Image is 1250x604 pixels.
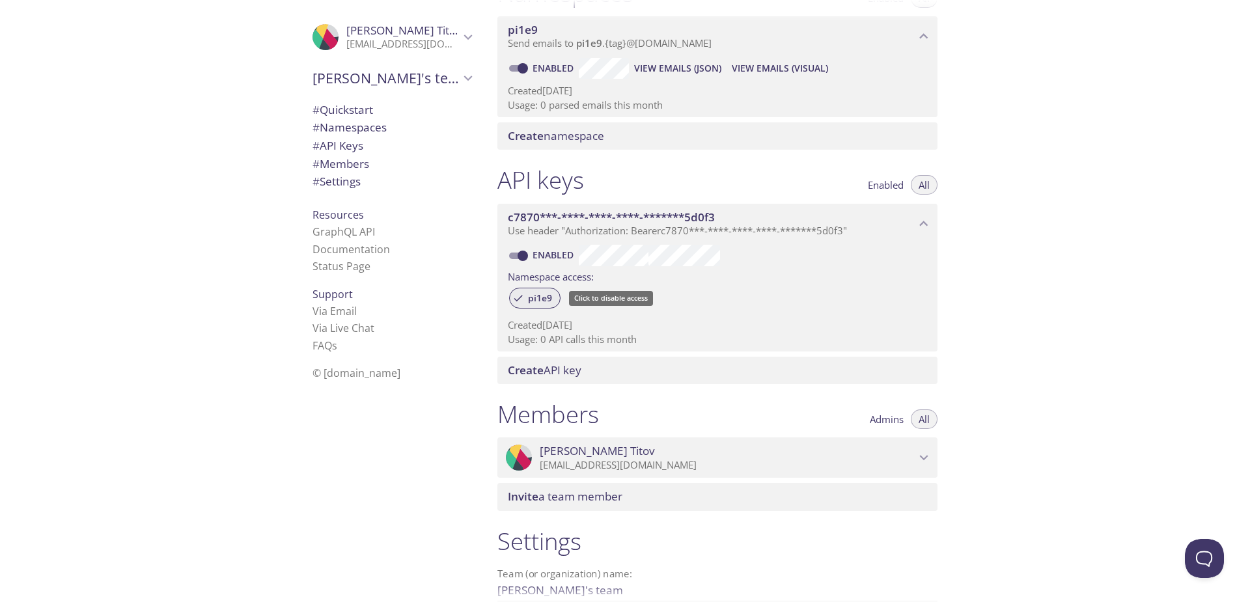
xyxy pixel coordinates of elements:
label: Namespace access: [508,266,594,285]
button: View Emails (JSON) [629,58,727,79]
div: Anton Titov [497,437,937,478]
span: a team member [508,489,622,504]
a: Documentation [312,242,390,256]
a: Enabled [531,62,579,74]
a: GraphQL API [312,225,375,239]
div: Create namespace [497,122,937,150]
span: [PERSON_NAME] Titov [346,23,462,38]
span: # [312,120,320,135]
p: [EMAIL_ADDRESS][DOMAIN_NAME] [540,459,915,472]
div: Anton's team [302,61,482,95]
div: Anton Titov [302,16,482,59]
button: Enabled [860,175,911,195]
span: pi1e9 [508,22,538,37]
div: pi1e9 namespace [497,16,937,57]
button: Admins [862,409,911,429]
span: # [312,156,320,171]
button: View Emails (Visual) [727,58,833,79]
iframe: Help Scout Beacon - Open [1185,539,1224,578]
span: Quickstart [312,102,373,117]
span: View Emails (JSON) [634,61,721,76]
span: Invite [508,489,538,504]
span: namespace [508,128,604,143]
span: View Emails (Visual) [732,61,828,76]
div: Members [302,155,482,173]
div: Quickstart [302,101,482,119]
span: # [312,138,320,153]
div: Invite a team member [497,483,937,510]
span: # [312,102,320,117]
h1: API keys [497,165,584,195]
span: API Keys [312,138,363,153]
span: [PERSON_NAME] Titov [540,444,655,458]
div: Namespaces [302,118,482,137]
span: # [312,174,320,189]
div: Create API Key [497,357,937,384]
a: Status Page [312,259,370,273]
a: Enabled [531,249,579,261]
span: Settings [312,174,361,189]
p: [EMAIL_ADDRESS][DOMAIN_NAME] [346,38,460,51]
span: Support [312,287,353,301]
a: FAQ [312,338,337,353]
span: API key [508,363,581,377]
span: Send emails to . {tag} @[DOMAIN_NAME] [508,36,712,49]
div: Team Settings [302,172,482,191]
div: API Keys [302,137,482,155]
a: Via Live Chat [312,321,374,335]
p: Created [DATE] [508,84,927,98]
span: © [DOMAIN_NAME] [312,366,400,380]
h1: Members [497,400,599,429]
span: Members [312,156,369,171]
button: All [911,409,937,429]
button: All [911,175,937,195]
span: [PERSON_NAME]'s team [312,69,460,87]
p: Usage: 0 parsed emails this month [508,98,927,112]
h1: Settings [497,527,937,556]
p: Created [DATE] [508,318,927,332]
label: Team (or organization) name: [497,569,633,579]
p: Usage: 0 API calls this month [508,333,927,346]
a: Via Email [312,304,357,318]
span: Create [508,363,544,377]
span: pi1e9 [576,36,602,49]
span: Create [508,128,544,143]
div: pi1e9 [509,288,561,309]
span: Resources [312,208,364,222]
span: pi1e9 [520,292,560,304]
span: Namespaces [312,120,387,135]
span: s [332,338,337,353]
